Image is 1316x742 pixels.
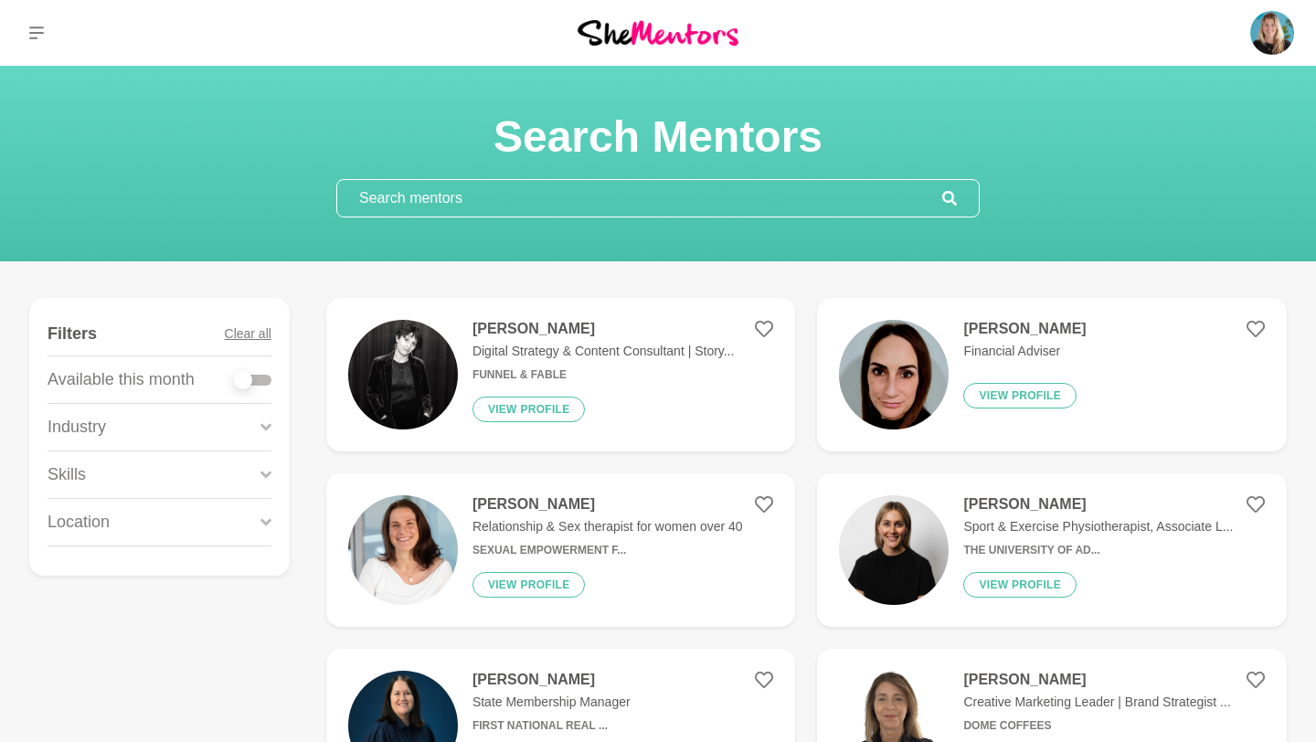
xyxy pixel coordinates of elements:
h6: Dome Coffees [963,719,1230,733]
img: 523c368aa158c4209afe732df04685bb05a795a5-1125x1128.jpg [839,495,949,605]
p: Sport & Exercise Physiotherapist, Associate L... [963,517,1233,536]
p: Financial Adviser [963,342,1086,361]
h1: Search Mentors [336,110,980,164]
img: She Mentors Logo [578,20,738,45]
a: [PERSON_NAME]Sport & Exercise Physiotherapist, Associate L...The University of Ad...View profile [817,473,1287,627]
img: d6e4e6fb47c6b0833f5b2b80120bcf2f287bc3aa-2570x2447.jpg [348,495,458,605]
h6: First National Real ... [472,719,631,733]
h4: [PERSON_NAME] [472,495,743,514]
p: Industry [48,415,106,440]
p: Creative Marketing Leader | Brand Strategist ... [963,693,1230,712]
p: Available this month [48,367,195,392]
p: Skills [48,462,86,487]
h4: [PERSON_NAME] [472,320,735,338]
h6: The University of Ad... [963,544,1233,557]
h4: Filters [48,323,97,344]
h6: Sexual Empowerment f... [472,544,743,557]
img: 1044fa7e6122d2a8171cf257dcb819e56f039831-1170x656.jpg [348,320,458,429]
p: Location [48,510,110,535]
img: Charlie [1250,11,1294,55]
p: Relationship & Sex therapist for women over 40 [472,517,743,536]
a: [PERSON_NAME]Digital Strategy & Content Consultant | Story...Funnel & FableView profile [326,298,796,451]
h4: [PERSON_NAME] [963,495,1233,514]
h4: [PERSON_NAME] [963,320,1086,338]
a: [PERSON_NAME]Relationship & Sex therapist for women over 40Sexual Empowerment f...View profile [326,473,796,627]
h4: [PERSON_NAME] [472,671,631,689]
button: View profile [963,572,1077,598]
button: View profile [472,397,586,422]
button: View profile [472,572,586,598]
p: State Membership Manager [472,693,631,712]
button: View profile [963,383,1077,408]
input: Search mentors [337,180,942,217]
img: 2462cd17f0db61ae0eaf7f297afa55aeb6b07152-1255x1348.jpg [839,320,949,429]
button: Clear all [225,313,271,355]
p: Digital Strategy & Content Consultant | Story... [472,342,735,361]
h4: [PERSON_NAME] [963,671,1230,689]
a: [PERSON_NAME]Financial AdviserView profile [817,298,1287,451]
h6: Funnel & Fable [472,368,735,382]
